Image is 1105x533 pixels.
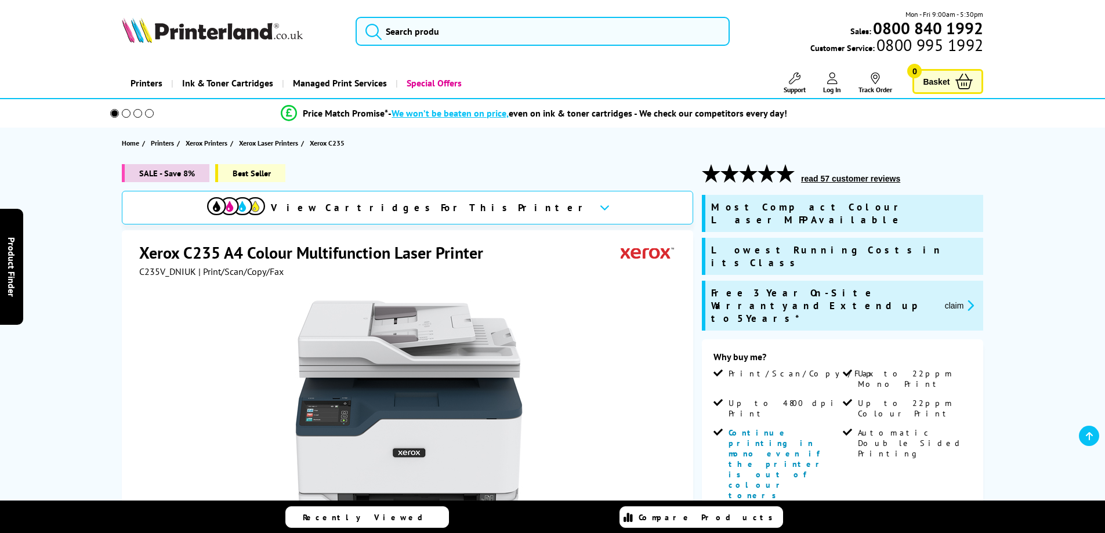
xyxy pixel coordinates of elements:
[941,299,978,312] button: promo-description
[639,512,779,523] span: Compare Products
[711,287,936,325] span: Free 3 Year On-Site Warranty and Extend up to 5 Years*
[151,137,177,149] a: Printers
[729,398,840,419] span: Up to 4800 dpi Print
[356,17,730,46] input: Search produ
[784,72,806,94] a: Support
[784,85,806,94] span: Support
[282,68,396,98] a: Managed Print Services
[207,197,265,215] img: View Cartridges
[122,137,142,149] a: Home
[171,68,282,98] a: Ink & Toner Cartridges
[182,68,273,98] span: Ink & Toner Cartridges
[122,164,209,182] span: SALE - Save 8%
[858,398,969,419] span: Up to 22ppm Colour Print
[95,103,974,124] li: modal_Promise
[122,17,342,45] a: Printerland Logo
[215,164,285,182] span: Best Seller
[151,137,174,149] span: Printers
[310,137,345,149] span: Xerox C235
[285,506,449,528] a: Recently Viewed
[923,74,950,89] span: Basket
[139,242,495,263] h1: Xerox C235 A4 Colour Multifunction Laser Printer
[122,68,171,98] a: Printers
[186,137,230,149] a: Xerox Printers
[873,17,983,39] b: 0800 840 1992
[875,39,983,50] span: 0800 995 1992
[823,85,841,94] span: Log In
[711,201,977,226] span: Most Compact Colour Laser MFP Available
[729,368,878,379] span: Print/Scan/Copy/Fax
[303,512,434,523] span: Recently Viewed
[711,244,977,269] span: Lowest Running Costs in its Class
[139,266,196,277] span: C235V_DNIUK
[388,107,787,119] div: - even on ink & toner cartridges - We check our competitors every day!
[392,107,509,119] span: We won’t be beaten on price,
[239,137,298,149] span: Xerox Laser Printers
[798,173,904,184] button: read 57 customer reviews
[122,137,139,149] span: Home
[713,351,972,368] div: Why buy me?
[858,368,969,389] span: Up to 22ppm Mono Print
[396,68,470,98] a: Special Offers
[239,137,301,149] a: Xerox Laser Printers
[823,72,841,94] a: Log In
[729,427,826,501] span: Continue printing in mono even if the printer is out of colour toners
[310,137,347,149] a: Xerox C235
[198,266,284,277] span: | Print/Scan/Copy/Fax
[905,9,983,20] span: Mon - Fri 9:00am - 5:30pm
[810,39,983,53] span: Customer Service:
[271,201,590,214] span: View Cartridges For This Printer
[907,64,922,78] span: 0
[122,17,303,43] img: Printerland Logo
[619,506,783,528] a: Compare Products
[621,242,674,263] img: Xerox
[912,69,983,94] a: Basket 0
[6,237,17,296] span: Product Finder
[850,26,871,37] span: Sales:
[295,300,523,528] img: Xerox C235
[858,427,969,459] span: Automatic Double Sided Printing
[871,23,983,34] a: 0800 840 1992
[303,107,388,119] span: Price Match Promise*
[186,137,227,149] span: Xerox Printers
[858,72,892,94] a: Track Order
